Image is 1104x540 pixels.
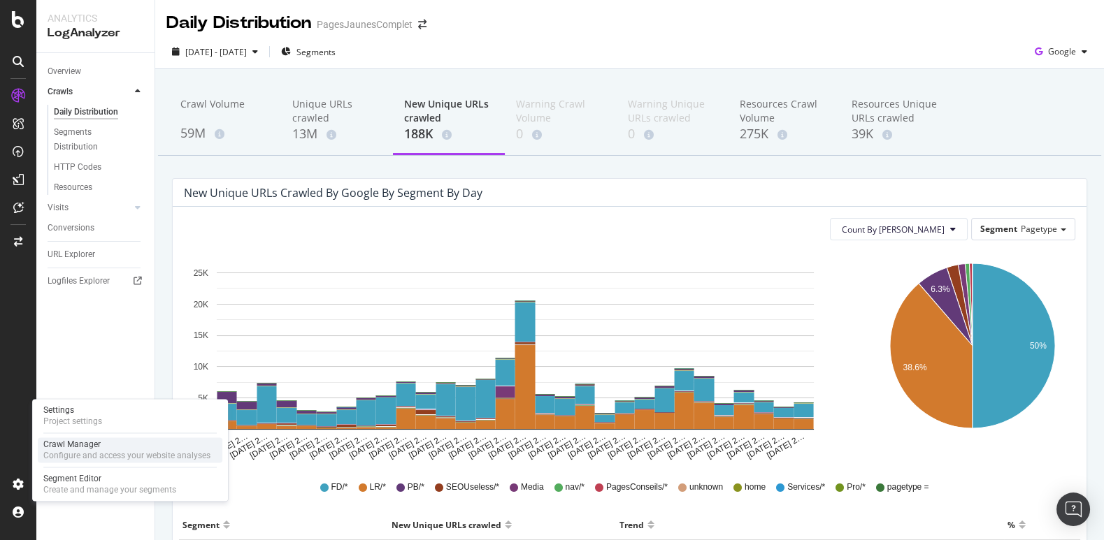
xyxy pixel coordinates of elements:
div: Segments Distribution [54,125,131,154]
span: Pro/* [847,481,866,493]
div: Unique URLs crawled [292,97,382,125]
div: Overview [48,64,81,79]
div: PagesJaunesComplet [317,17,413,31]
text: 38.6% [903,363,926,372]
button: Google [1029,41,1093,63]
text: 10K [194,362,208,372]
a: SettingsProject settings [38,403,222,428]
text: 50% [1030,342,1047,351]
button: [DATE] - [DATE] [166,41,264,63]
div: Project settings [43,416,102,427]
button: Segments [275,41,341,63]
span: Media [521,481,544,493]
span: Segments [296,46,336,58]
div: Crawl Manager [43,439,210,450]
span: Count By Day [842,224,945,235]
a: Logfiles Explorer [48,274,145,289]
a: Crawl ManagerConfigure and access your website analyses [38,437,222,462]
a: Conversions [48,221,145,235]
div: Daily Distribution [166,11,311,35]
span: nav/* [566,481,585,493]
span: Google [1048,45,1076,57]
div: Create and manage your segments [43,484,176,495]
div: 13M [292,125,382,143]
span: SEOUseless/* [446,481,499,493]
span: Pagetype [1021,223,1057,235]
div: Analytics [48,11,143,25]
div: Visits [48,200,69,215]
div: New Unique URLs crawled by google by Segment by Day [184,186,482,200]
text: 25K [194,268,208,278]
text: 20K [194,300,208,309]
div: Trend [619,513,644,536]
div: % [1008,513,1015,536]
div: 0 [516,125,605,143]
a: Overview [48,64,145,79]
span: [DATE] - [DATE] [185,46,247,58]
a: Resources [54,180,145,195]
span: unknown [689,481,723,493]
div: LogAnalyzer [48,25,143,41]
svg: A chart. [868,251,1075,461]
text: 15K [194,331,208,341]
div: Open Intercom Messenger [1056,492,1090,526]
div: HTTP Codes [54,160,101,175]
text: 6.3% [931,284,950,294]
a: URL Explorer [48,247,145,262]
div: Conversions [48,221,94,235]
div: 188K [404,125,494,143]
div: New Unique URLs crawled [404,97,494,125]
div: 39K [852,125,941,143]
span: home [745,481,766,493]
div: Resources Crawl Volume [740,97,829,125]
span: PagesConseils/* [606,481,668,493]
div: Warning Unique URLs crawled [628,97,717,125]
svg: A chart. [184,251,847,461]
div: 0 [628,125,717,143]
div: 275K [740,125,829,143]
div: arrow-right-arrow-left [418,20,426,29]
div: Segment Editor [43,473,176,484]
a: Segments Distribution [54,125,145,154]
a: HTTP Codes [54,160,145,175]
text: 5K [198,393,208,403]
div: Warning Crawl Volume [516,97,605,125]
a: Daily Distribution [54,105,145,119]
div: Logfiles Explorer [48,274,110,289]
span: Services/* [787,481,825,493]
span: Segment [980,223,1017,235]
div: Resources [54,180,92,195]
a: Segment EditorCreate and manage your segments [38,472,222,497]
div: Crawl Volume [180,97,270,124]
a: Visits [48,200,131,215]
span: pagetype = [887,481,929,493]
div: URL Explorer [48,247,95,262]
div: New Unique URLs crawled [392,513,501,536]
div: Daily Distribution [54,105,118,119]
div: Crawls [48,85,73,99]
button: Count By [PERSON_NAME] [830,218,968,240]
div: Resources Unique URLs crawled [852,97,941,125]
div: 59M [180,124,270,143]
a: Crawls [48,85,131,99]
div: Configure and access your website analyses [43,450,210,461]
div: Segment [182,513,220,536]
div: Settings [43,404,102,416]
